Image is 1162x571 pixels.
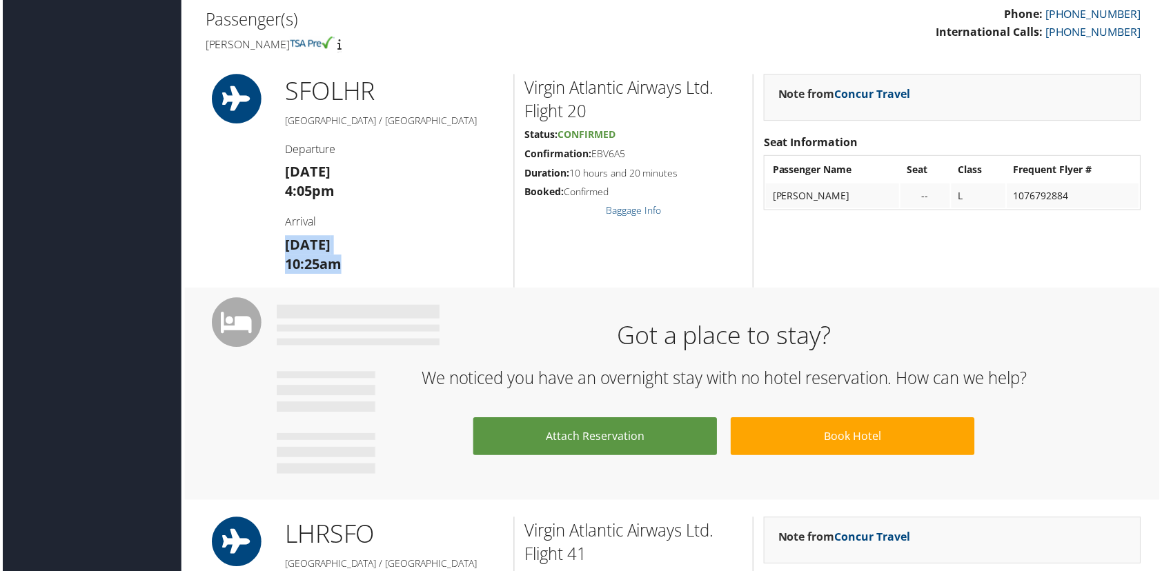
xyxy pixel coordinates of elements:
strong: 4:05pm [284,182,333,201]
img: tsa-precheck.png [288,37,333,49]
div: -- [909,190,945,203]
th: Frequent Flyer # [1009,158,1141,183]
h4: [PERSON_NAME] [204,37,663,52]
td: 1076792884 [1009,184,1141,209]
h1: LHR SFO [284,519,503,554]
strong: Phone: [1006,6,1045,21]
a: Concur Travel [836,87,912,102]
strong: Confirmation: [524,148,591,161]
strong: Status: [524,128,558,141]
strong: International Calls: [938,24,1045,39]
strong: Note from [779,532,912,547]
a: Attach Reservation [473,419,718,457]
th: Class [953,158,1007,183]
strong: [DATE] [284,237,329,255]
a: [PHONE_NUMBER] [1047,6,1143,21]
h5: Confirmed [524,186,743,199]
a: Concur Travel [836,532,912,547]
a: Book Hotel [731,419,976,457]
th: Passenger Name [767,158,900,183]
a: Baggage Info [606,205,661,218]
strong: Booked: [524,186,564,199]
strong: 10:25am [284,256,340,274]
th: Seat [902,158,952,183]
h4: Arrival [284,215,503,230]
td: L [953,184,1007,209]
h2: Virgin Atlantic Airways Ltd. Flight 20 [524,77,743,123]
h1: SFO LHR [284,74,503,109]
strong: Duration: [524,167,569,180]
h5: EBV6A5 [524,148,743,161]
strong: [DATE] [284,163,329,181]
h2: Passenger(s) [204,8,663,31]
h2: Virgin Atlantic Airways Ltd. Flight 41 [524,521,743,568]
strong: Seat Information [765,135,859,150]
td: [PERSON_NAME] [767,184,900,209]
strong: Note from [779,87,912,102]
h4: Departure [284,142,503,157]
h5: [GEOGRAPHIC_DATA] / [GEOGRAPHIC_DATA] [284,114,503,128]
a: [PHONE_NUMBER] [1047,24,1143,39]
span: Confirmed [558,128,616,141]
h5: 10 hours and 20 minutes [524,167,743,181]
